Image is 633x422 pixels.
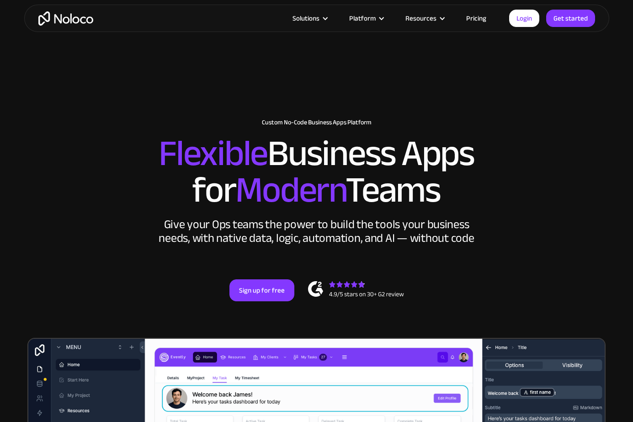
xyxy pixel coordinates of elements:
h2: Business Apps for Teams [33,135,600,208]
a: Pricing [455,12,498,24]
span: Modern [235,156,346,224]
a: Get started [546,10,595,27]
a: Sign up for free [229,279,294,301]
div: Platform [349,12,376,24]
a: home [38,11,93,26]
div: Resources [394,12,455,24]
div: Give your Ops teams the power to build the tools your business needs, with native data, logic, au... [157,218,477,245]
a: Login [509,10,539,27]
div: Platform [338,12,394,24]
div: Solutions [293,12,319,24]
div: Solutions [281,12,338,24]
span: Flexible [159,119,267,187]
div: Resources [405,12,436,24]
h1: Custom No-Code Business Apps Platform [33,119,600,126]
